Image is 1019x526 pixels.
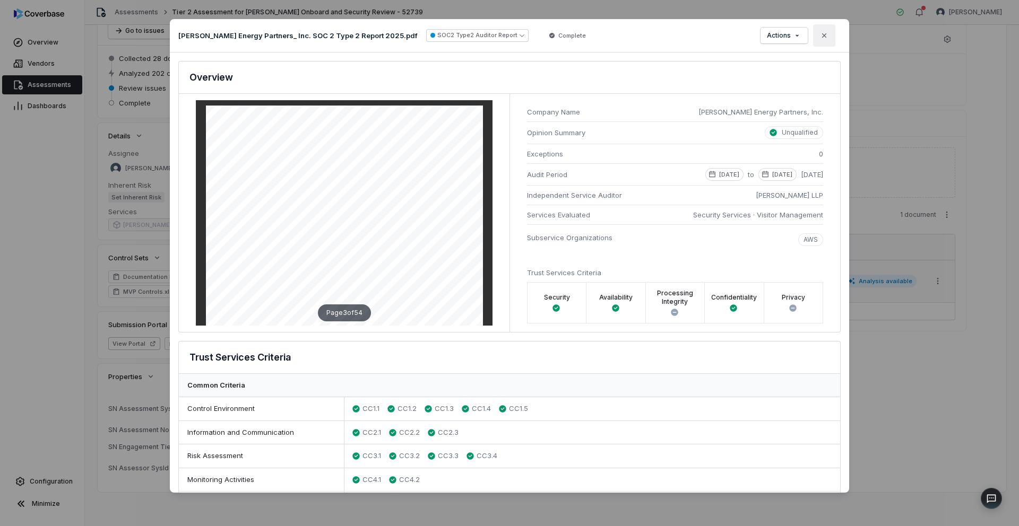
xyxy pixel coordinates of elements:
[477,451,497,461] span: CC3.4
[527,127,595,138] span: Opinion Summary
[527,190,622,200] span: Independent Service Auditor
[527,169,567,180] span: Audit Period
[652,289,698,306] label: Processing Integrity
[179,397,344,420] div: Control Environment
[719,170,739,179] p: [DATE]
[761,28,808,43] button: Actions
[527,209,590,220] span: Services Evaluated
[438,451,459,461] span: CC3.3
[179,468,344,492] div: Monitoring Activities
[711,293,757,302] label: Confidentiality
[782,293,805,302] label: Privacy
[189,350,291,365] h3: Trust Services Criteria
[804,235,818,244] p: AWS
[362,451,381,461] span: CC3.1
[426,29,529,42] button: SOC2 Type2 Auditor Report
[772,170,792,179] p: [DATE]
[544,293,570,302] label: Security
[178,31,418,40] p: [PERSON_NAME] Energy Partners_ Inc. SOC 2 Type 2 Report 2025.pdf
[399,427,420,438] span: CC2.2
[558,31,586,40] span: Complete
[179,421,344,444] div: Information and Communication
[748,169,754,181] span: to
[362,427,381,438] span: CC2.1
[179,492,344,515] div: Control Activities
[189,70,233,85] h3: Overview
[599,293,633,302] label: Availability
[693,209,823,220] span: Security Services · Visitor Management
[698,107,823,117] span: [PERSON_NAME] Energy Partners, Inc.
[472,404,491,414] span: CC1.4
[362,404,379,414] span: CC1.1
[782,128,818,137] p: Unqualified
[527,268,601,277] span: Trust Services Criteria
[801,169,823,181] span: [DATE]
[362,475,381,485] span: CC4.1
[179,374,840,398] div: Common Criteria
[819,148,823,159] span: 0
[527,232,612,243] span: Subservice Organizations
[767,31,791,40] span: Actions
[398,404,417,414] span: CC1.2
[527,148,563,159] span: Exceptions
[179,444,344,468] div: Risk Assessment
[399,475,420,485] span: CC4.2
[509,404,528,414] span: CC1.5
[399,451,420,461] span: CC3.2
[318,304,371,321] div: Page 3 of 54
[527,107,690,117] span: Company Name
[438,427,459,438] span: CC2.3
[756,190,823,200] span: [PERSON_NAME] LLP
[435,404,454,414] span: CC1.3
